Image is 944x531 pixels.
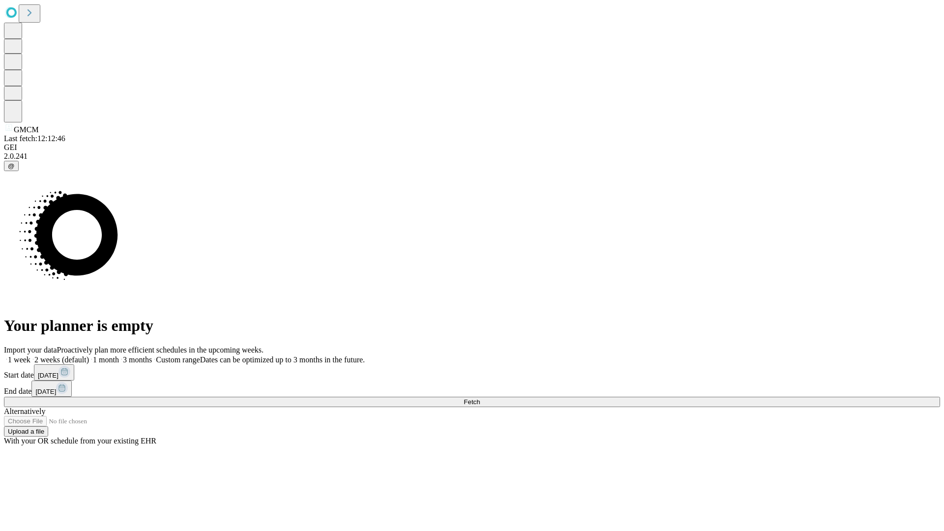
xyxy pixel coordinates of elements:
[38,372,59,379] span: [DATE]
[4,134,65,143] span: Last fetch: 12:12:46
[156,355,200,364] span: Custom range
[57,346,264,354] span: Proactively plan more efficient schedules in the upcoming weeks.
[4,397,940,407] button: Fetch
[4,317,940,335] h1: Your planner is empty
[4,161,19,171] button: @
[4,364,940,381] div: Start date
[8,355,30,364] span: 1 week
[4,381,940,397] div: End date
[14,125,39,134] span: GMCM
[464,398,480,406] span: Fetch
[93,355,119,364] span: 1 month
[4,143,940,152] div: GEI
[34,355,89,364] span: 2 weeks (default)
[4,437,156,445] span: With your OR schedule from your existing EHR
[200,355,365,364] span: Dates can be optimized up to 3 months in the future.
[4,152,940,161] div: 2.0.241
[4,426,48,437] button: Upload a file
[35,388,56,395] span: [DATE]
[4,407,45,415] span: Alternatively
[34,364,74,381] button: [DATE]
[4,346,57,354] span: Import your data
[8,162,15,170] span: @
[123,355,152,364] span: 3 months
[31,381,72,397] button: [DATE]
